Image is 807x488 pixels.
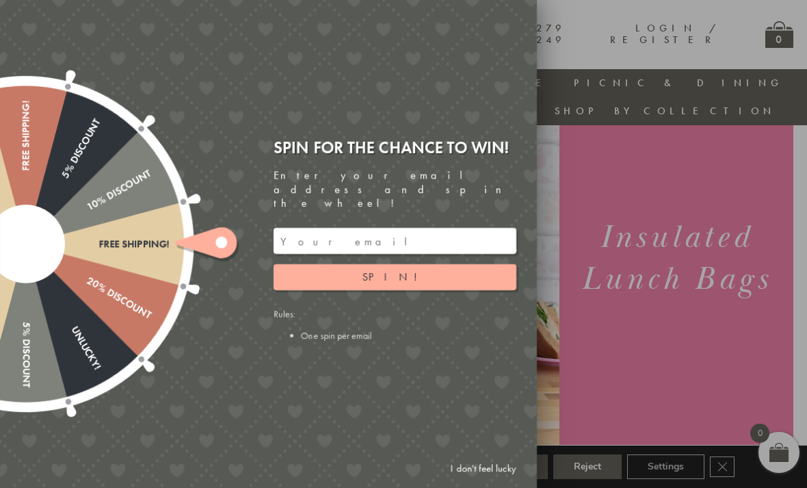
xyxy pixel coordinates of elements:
div: Free shipping! [26,238,170,250]
div: 5% Discount [20,244,31,388]
div: Spin for the chance to win! [274,137,516,158]
span: Spin! [362,270,427,284]
button: Spin! [274,264,516,290]
div: Unlucky! [21,241,103,371]
div: Rules: [274,307,516,342]
div: Free shipping! [20,101,31,244]
input: Your email [274,228,516,254]
li: One spin per email [301,329,516,342]
div: Enter your email address and spin the wheel! [274,168,516,211]
div: 20% Discount [23,239,153,321]
div: 5% Discount [21,116,103,246]
a: I don't feel lucky [444,456,523,481]
div: 10% Discount [23,167,153,249]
